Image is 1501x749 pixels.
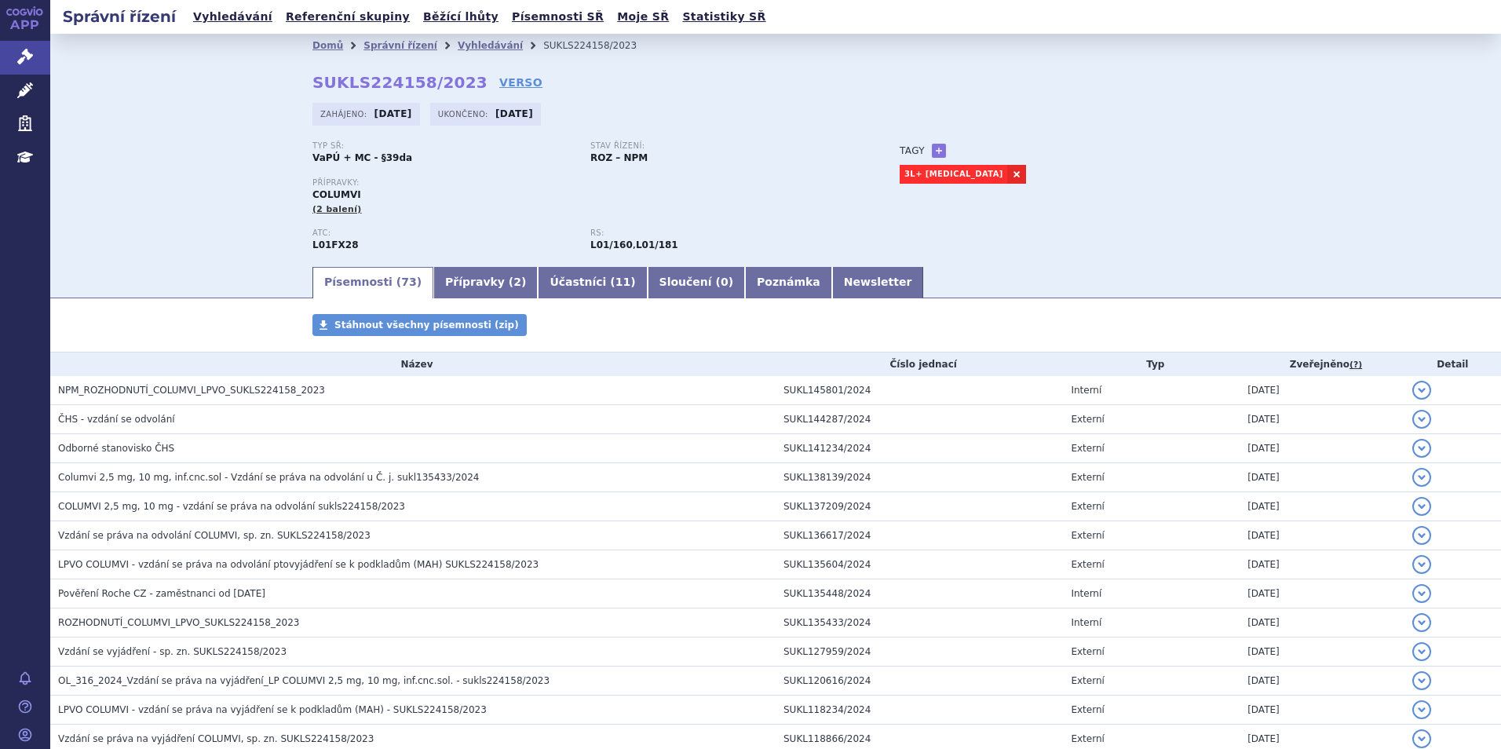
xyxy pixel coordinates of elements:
[776,608,1063,638] td: SUKL135433/2024
[433,267,538,298] a: Přípravky (2)
[1071,617,1101,628] span: Interní
[50,353,776,376] th: Název
[281,6,415,27] a: Referenční skupiny
[1071,588,1101,599] span: Interní
[1240,463,1404,492] td: [DATE]
[507,6,608,27] a: Písemnosti SŘ
[495,108,533,119] strong: [DATE]
[776,405,1063,434] td: SUKL144287/2024
[312,204,362,214] span: (2 balení)
[1071,414,1104,425] span: Externí
[1071,675,1104,686] span: Externí
[590,141,853,151] p: Stav řízení:
[58,704,487,715] span: LPVO COLUMVI - vzdání se práva na vyjádření se k podkladům (MAH) - SUKLS224158/2023
[1412,700,1431,719] button: detail
[1063,353,1240,376] th: Typ
[58,588,265,599] span: Pověření Roche CZ - zaměstnanci od 23.05.2024
[401,276,416,288] span: 73
[1240,492,1404,521] td: [DATE]
[374,108,412,119] strong: [DATE]
[776,463,1063,492] td: SUKL138139/2024
[1412,729,1431,748] button: detail
[418,6,503,27] a: Běžící lhůty
[648,267,745,298] a: Sloučení (0)
[312,141,575,151] p: Typ SŘ:
[1071,472,1104,483] span: Externí
[745,267,832,298] a: Poznámka
[58,472,479,483] span: Columvi 2,5 mg, 10 mg, inf.cnc.sol - Vzdání se práva na odvolání u Č. j. sukl135433/2024
[1412,381,1431,400] button: detail
[612,6,674,27] a: Moje SŘ
[58,675,550,686] span: OL_316_2024_Vzdání se práva na vyjádření_LP COLUMVI 2,5 mg, 10 mg, inf.cnc.sol. - sukls224158/2023
[590,228,868,252] div: ,
[776,353,1063,376] th: Číslo jednací
[1412,584,1431,603] button: detail
[1412,526,1431,545] button: detail
[1412,497,1431,516] button: detail
[1240,696,1404,725] td: [DATE]
[1240,608,1404,638] td: [DATE]
[776,521,1063,550] td: SUKL136617/2024
[900,141,925,160] h3: Tagy
[58,414,175,425] span: ČHS - vzdání se odvolání
[1071,559,1104,570] span: Externí
[1349,360,1362,371] abbr: (?)
[1071,646,1104,657] span: Externí
[438,108,491,120] span: Ukončeno:
[58,501,405,512] span: COLUMVI 2,5 mg, 10 mg - vzdání se práva na odvolání sukls224158/2023
[590,228,853,238] p: RS:
[776,376,1063,405] td: SUKL145801/2024
[58,443,174,454] span: Odborné stanovisko ČHS
[513,276,521,288] span: 2
[721,276,729,288] span: 0
[1412,642,1431,661] button: detail
[543,34,657,57] li: SUKLS224158/2023
[538,267,647,298] a: Účastníci (11)
[1240,667,1404,696] td: [DATE]
[1412,410,1431,429] button: detail
[1071,385,1101,396] span: Interní
[1071,704,1104,715] span: Externí
[776,667,1063,696] td: SUKL120616/2024
[1404,353,1501,376] th: Detail
[312,40,343,51] a: Domů
[312,228,575,238] p: ATC:
[1240,579,1404,608] td: [DATE]
[776,434,1063,463] td: SUKL141234/2024
[312,178,868,188] p: Přípravky:
[1071,530,1104,541] span: Externí
[58,733,374,744] span: Vzdání se práva na vyjádření COLUMVI, sp. zn. SUKLS224158/2023
[334,320,519,331] span: Stáhnout všechny písemnosti (zip)
[1240,550,1404,579] td: [DATE]
[776,579,1063,608] td: SUKL135448/2024
[50,5,188,27] h2: Správní řízení
[58,559,539,570] span: LPVO COLUMVI - vzdání se práva na odvolání ptovyjádření se k podkladům (MAH) SUKLS224158/2023
[932,144,946,158] a: +
[58,530,371,541] span: Vzdání se práva na odvolání COLUMVI, sp. zn. SUKLS224158/2023
[615,276,630,288] span: 11
[1412,671,1431,690] button: detail
[1412,555,1431,574] button: detail
[1240,638,1404,667] td: [DATE]
[776,696,1063,725] td: SUKL118234/2024
[188,6,277,27] a: Vyhledávání
[499,75,542,90] a: VERSO
[1071,733,1104,744] span: Externí
[312,267,433,298] a: Písemnosti (73)
[590,152,648,163] strong: ROZ – NPM
[1412,613,1431,632] button: detail
[58,385,325,396] span: NPM_ROZHODNUTÍ_COLUMVI_LPVO_SUKLS224158_2023
[320,108,370,120] span: Zahájeno:
[312,73,488,92] strong: SUKLS224158/2023
[312,314,527,336] a: Stáhnout všechny písemnosti (zip)
[1240,353,1404,376] th: Zveřejněno
[900,165,1007,184] a: 3L+ [MEDICAL_DATA]
[58,646,287,657] span: Vzdání se vyjádření - sp. zn. SUKLS224158/2023
[458,40,523,51] a: Vyhledávání
[312,239,359,250] strong: GLOFITAMAB
[677,6,770,27] a: Statistiky SŘ
[1412,439,1431,458] button: detail
[590,239,633,250] strong: monoklonální protilátky a konjugáty protilátka – léčivo
[1240,434,1404,463] td: [DATE]
[1240,376,1404,405] td: [DATE]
